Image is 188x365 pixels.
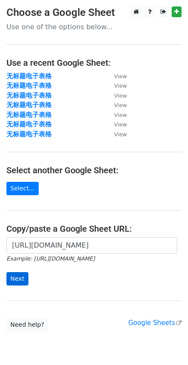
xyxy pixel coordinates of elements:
iframe: Chat Widget [145,324,188,365]
small: View [114,102,127,108]
small: View [114,73,127,80]
small: View [114,121,127,128]
small: Example: [URL][DOMAIN_NAME] [6,255,95,262]
a: Google Sheets [128,319,182,327]
small: View [114,92,127,99]
small: View [114,83,127,89]
a: 无标题电子表格 [6,82,52,89]
a: View [105,120,127,128]
p: Use one of the options below... [6,22,182,31]
h4: Copy/paste a Google Sheet URL: [6,224,182,234]
a: View [105,72,127,80]
h3: Choose a Google Sheet [6,6,182,19]
a: 无标题电子表格 [6,92,52,99]
a: View [105,130,127,138]
a: Select... [6,182,39,195]
a: View [105,82,127,89]
div: 聊天小组件 [145,324,188,365]
a: View [105,101,127,109]
a: 无标题电子表格 [6,101,52,109]
a: 无标题电子表格 [6,120,52,128]
input: Next [6,272,28,285]
a: View [105,111,127,119]
a: View [105,92,127,99]
small: View [114,131,127,138]
h4: Select another Google Sheet: [6,165,182,175]
a: 无标题电子表格 [6,72,52,80]
small: View [114,112,127,118]
input: Paste your Google Sheet URL here [6,237,177,254]
h4: Use a recent Google Sheet: [6,58,182,68]
a: 无标题电子表格 [6,111,52,119]
a: 无标题电子表格 [6,130,52,138]
a: Need help? [6,318,48,331]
